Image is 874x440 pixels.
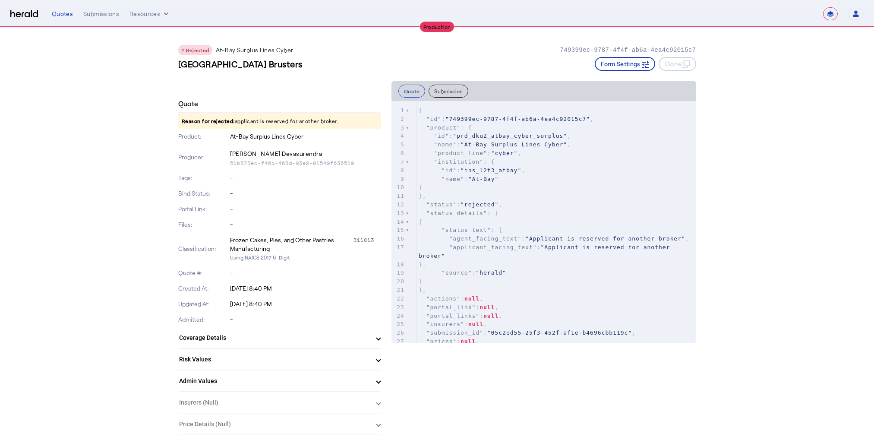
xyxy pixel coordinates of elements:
[178,174,229,182] p: Tags:
[419,269,506,276] span: :
[426,338,457,345] span: "prices"
[426,304,476,310] span: "portal_link"
[178,327,381,348] mat-expansion-panel-header: Coverage Details
[419,133,571,139] span: : ,
[449,244,537,250] span: "applicant_facing_text"
[230,315,381,324] p: -
[525,235,685,242] span: "Applicant is reserved for another broker"
[419,193,426,199] span: },
[426,201,457,208] span: "status"
[391,303,406,312] div: 23
[230,300,381,308] p: [DATE] 8:40 PM
[464,295,480,302] span: null
[419,244,674,259] span: "Applicant is reserved for another broker"
[560,46,696,54] p: 749399ec-9787-4f4f-ab6a-4ea4c92015c7
[426,329,483,336] span: "submission_id"
[230,160,381,167] p: 51b573ec-f46a-463d-93e2-01549f636519
[391,269,406,277] div: 19
[230,253,381,262] p: Using NAICS 2017 6-Digit
[391,192,406,200] div: 11
[419,158,495,165] span: : {
[391,294,406,303] div: 22
[398,85,426,98] button: Quote
[230,269,381,277] p: -
[419,313,502,319] span: : ,
[419,338,480,345] span: : ,
[419,295,483,302] span: : ,
[391,277,406,286] div: 20
[391,166,406,175] div: 8
[52,9,73,18] div: Quotes
[178,300,229,308] p: Updated At:
[419,124,472,131] span: : {
[419,184,423,190] span: }
[419,176,499,182] span: :
[449,235,522,242] span: "agent_facing_text"
[230,236,352,253] div: Frozen Cakes, Pies, and Other Pastries Manufacturing
[491,150,518,156] span: "cyber"
[419,261,426,268] span: },
[391,243,406,252] div: 17
[179,333,370,342] mat-panel-title: Coverage Details
[391,234,406,243] div: 16
[426,210,487,216] span: "status_details"
[442,227,491,233] span: "status_text"
[178,132,229,141] p: Product:
[391,209,406,218] div: 13
[426,116,442,122] span: "id"
[391,175,406,184] div: 9
[391,329,406,337] div: 26
[129,9,170,18] button: Resources dropdown menu
[419,218,423,225] span: {
[178,349,381,370] mat-expansion-panel-header: Risk Values
[419,150,521,156] span: : ,
[391,149,406,158] div: 6
[391,260,406,269] div: 18
[391,286,406,294] div: 21
[178,113,381,129] p: applicant is reserved for another broker.
[182,118,235,124] span: Reason for rejected:
[429,85,468,98] button: Submission
[419,278,423,285] span: }
[10,10,38,18] img: Herald Logo
[178,153,229,161] p: Producer:
[230,132,381,141] p: At-Bay Surplus Lines Cyber
[230,284,381,293] p: [DATE] 8:40 PM
[230,189,381,198] p: -
[391,218,406,226] div: 14
[419,210,499,216] span: : [
[659,57,696,71] button: Clone
[391,320,406,329] div: 25
[391,106,406,115] div: 1
[391,101,696,343] herald-code-block: quote
[230,174,381,182] p: -
[434,158,483,165] span: "institution"
[179,355,370,364] mat-panel-title: Risk Values
[442,176,464,182] span: "name"
[178,315,229,324] p: Admitted:
[453,133,567,139] span: "prd_dku2_atbay_cyber_surplus"
[391,123,406,132] div: 3
[419,235,689,242] span: : ,
[419,287,426,293] span: ],
[391,226,406,234] div: 15
[461,167,521,174] span: "ins_l2t3_atbay"
[468,176,499,182] span: "At-Bay"
[419,329,636,336] span: : ,
[483,313,499,319] span: null
[230,148,381,160] p: [PERSON_NAME] Devasurendra
[230,205,381,213] p: -
[178,244,229,253] p: Classification:
[178,58,303,70] h3: [GEOGRAPHIC_DATA] Brusters
[461,141,567,148] span: "At-Bay Surplus Lines Cyber"
[426,295,461,302] span: "actions"
[353,236,381,253] div: 311813
[419,116,594,122] span: : ,
[419,141,571,148] span: : ,
[216,46,293,54] p: At-Bay Surplus Lines Cyber
[434,141,457,148] span: "name"
[391,158,406,166] div: 7
[391,115,406,123] div: 2
[391,312,406,320] div: 24
[179,377,370,386] mat-panel-title: Admin Values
